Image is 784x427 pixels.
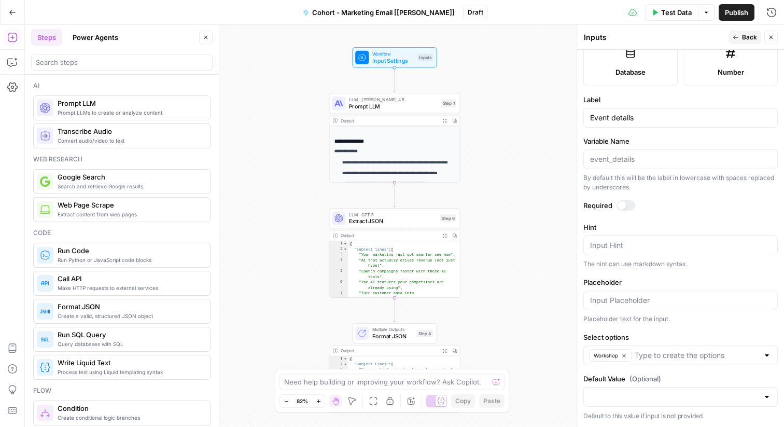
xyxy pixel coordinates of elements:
label: Select options [583,332,778,342]
div: 3 [329,367,348,373]
input: Type to create the options [635,350,759,361]
div: 7 [329,291,348,301]
label: Variable Name [583,136,778,146]
span: Google Search [58,172,202,182]
span: LLM · [PERSON_NAME] 4.5 [349,96,438,103]
input: Search steps [36,57,208,67]
div: Web research [33,155,211,164]
span: Toggle code folding, rows 1 through 14 [343,241,348,247]
span: Run Code [58,245,202,256]
span: Format JSON [372,332,413,340]
label: Required [583,200,778,211]
span: Workflow [372,50,414,57]
input: Input Placeholder [590,295,771,306]
span: Web Page Scrape [58,200,202,210]
span: Toggle code folding, rows 1 through 14 [343,356,348,362]
span: Publish [725,7,748,18]
span: Condition [58,403,202,414]
span: (Optional) [629,374,661,384]
span: Extract JSON [349,217,437,225]
input: event_details [590,154,771,164]
span: Workshop [594,351,618,360]
div: Inputs [417,53,433,61]
span: Cohort - Marketing Email [[PERSON_NAME]] [312,7,455,18]
div: 5 [329,269,348,280]
span: Run Python or JavaScript code blocks [58,256,202,264]
label: Placeholder [583,277,778,287]
span: Prompt LLM [58,98,202,108]
span: Transcribe Audio [58,126,202,136]
button: Back [729,31,761,44]
button: Paste [479,394,505,408]
label: Default Value [583,374,778,384]
g: Edge from step_6 to step_4 [394,298,396,322]
span: Multiple Outputs [372,326,413,333]
div: Ai [33,81,211,90]
div: 3 [329,252,348,258]
span: Toggle code folding, rows 2 through 8 [343,362,348,367]
div: Placeholder text for the input. [583,314,778,324]
div: LLM · GPT-5Extract JSONStep 6Output{ "subject lines":[ "Your marketing just got smarter—see how",... [329,208,460,298]
div: Flow [33,386,211,395]
span: Toggle code folding, rows 2 through 8 [343,246,348,252]
button: Test Data [645,4,698,21]
span: Prompt LLMs to create or analyze content [58,108,202,117]
div: Code [33,228,211,238]
div: Output [341,347,437,354]
label: Label [583,94,778,105]
span: Test Data [661,7,692,18]
div: By default this will be the label in lowercase with spaces replaced by underscores. [583,173,778,192]
div: 2 [329,362,348,367]
span: LLM · GPT-5 [349,211,437,218]
button: Steps [31,29,62,46]
span: Call API [58,273,202,284]
button: Power Agents [66,29,124,46]
div: 1 [329,356,348,362]
span: Paste [483,396,500,406]
span: Convert audio/video to text [58,136,202,145]
span: Create a valid, structured JSON object [58,312,202,320]
div: 4 [329,258,348,269]
span: Extract content from web pages [58,210,202,218]
div: 2 [329,246,348,252]
div: Step 6 [440,214,456,222]
textarea: Inputs [584,32,607,43]
div: Multiple OutputsFormat JSONStep 4Output{ "Subject Lines":[ "Your marketing just got smarter—see h... [329,323,460,413]
span: Run SQL Query [58,329,202,340]
p: Default to this value if input is not provided [583,411,778,421]
div: Output [341,232,437,239]
span: Query databases with SQL [58,340,202,348]
span: Input Settings [372,56,414,64]
div: Step 4 [416,329,433,337]
button: Workshop [589,349,632,362]
div: 1 [329,241,348,247]
span: 82% [297,397,308,405]
button: Copy [451,394,475,408]
div: Output [341,117,437,124]
span: Create conditional logic branches [58,414,202,422]
span: Search and retrieve Google results [58,182,202,190]
span: Format JSON [58,301,202,312]
span: Back [742,33,757,42]
button: Cohort - Marketing Email [[PERSON_NAME]] [297,4,461,21]
div: 6 [329,280,348,291]
label: Hint [583,222,778,232]
div: The hint can use markdown syntax. [583,259,778,269]
span: Number [718,67,744,77]
span: Process text using Liquid templating syntax [58,368,202,376]
span: Copy [455,396,471,406]
input: Input Label [590,113,771,123]
div: WorkflowInput SettingsInputs [329,47,460,67]
span: Prompt LLM [349,102,438,110]
button: Publish [719,4,754,21]
div: Step 1 [441,100,456,107]
span: Write Liquid Text [58,357,202,368]
span: Make HTTP requests to external services [58,284,202,292]
g: Edge from step_1 to step_6 [394,183,396,207]
span: Draft [468,8,483,17]
span: Database [615,67,646,77]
